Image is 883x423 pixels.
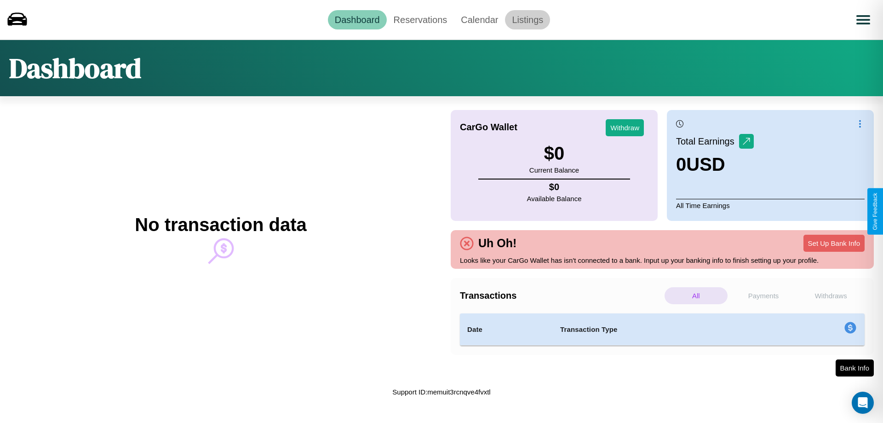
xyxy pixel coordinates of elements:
[872,193,878,230] div: Give Feedback
[527,192,582,205] p: Available Balance
[676,154,754,175] h3: 0 USD
[9,49,141,87] h1: Dashboard
[852,392,874,414] div: Open Intercom Messenger
[850,7,876,33] button: Open menu
[328,10,387,29] a: Dashboard
[560,324,769,335] h4: Transaction Type
[505,10,550,29] a: Listings
[474,237,521,250] h4: Uh Oh!
[460,313,865,346] table: simple table
[676,133,739,150] p: Total Earnings
[460,290,662,301] h4: Transactions
[665,287,728,304] p: All
[606,119,644,136] button: Withdraw
[676,199,865,212] p: All Time Earnings
[392,386,490,398] p: Support ID: memuit3rcnqve4fvxtl
[467,324,545,335] h4: Date
[732,287,795,304] p: Payments
[460,254,865,267] p: Looks like your CarGo Wallet has isn't connected to a bank. Input up your banking info to finish ...
[836,359,874,377] button: Bank Info
[460,122,517,133] h4: CarGo Wallet
[799,287,862,304] p: Withdraws
[387,10,454,29] a: Reservations
[454,10,505,29] a: Calendar
[529,143,579,164] h3: $ 0
[803,235,865,252] button: Set Up Bank Info
[529,164,579,176] p: Current Balance
[527,182,582,192] h4: $ 0
[135,214,306,235] h2: No transaction data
